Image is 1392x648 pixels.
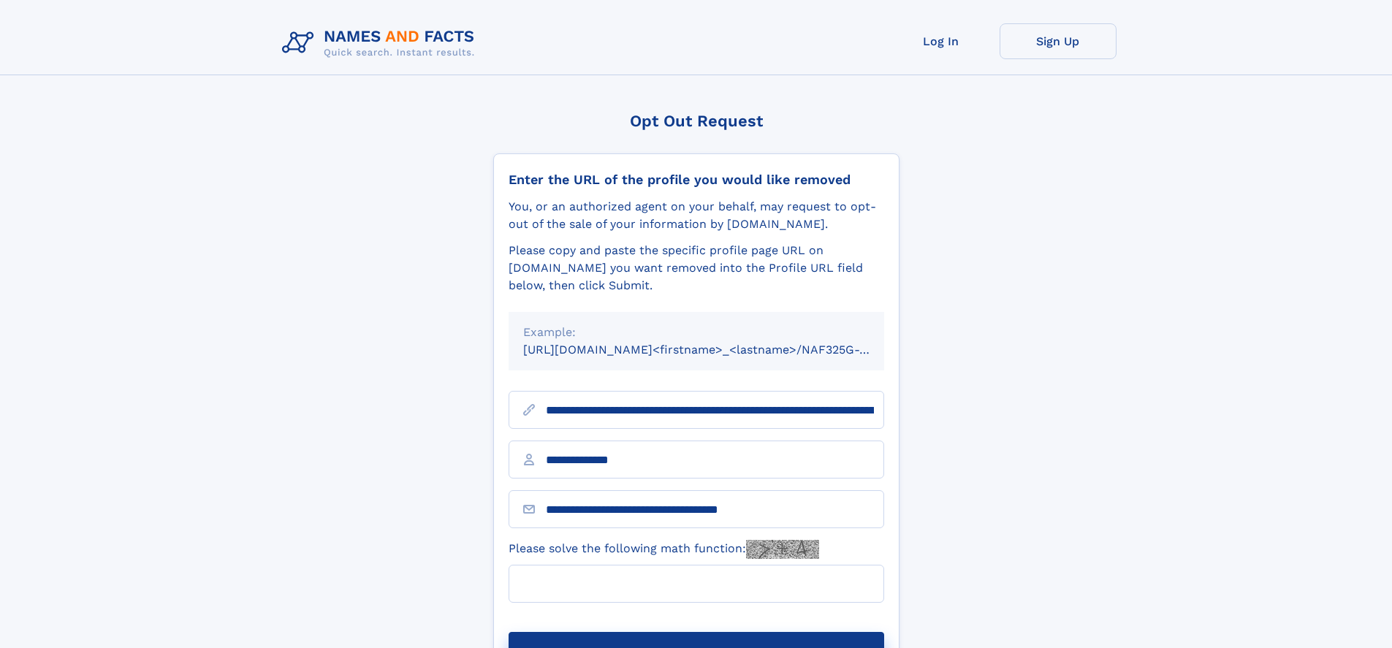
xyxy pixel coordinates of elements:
[509,172,884,188] div: Enter the URL of the profile you would like removed
[276,23,487,63] img: Logo Names and Facts
[509,198,884,233] div: You, or an authorized agent on your behalf, may request to opt-out of the sale of your informatio...
[523,343,912,357] small: [URL][DOMAIN_NAME]<firstname>_<lastname>/NAF325G-xxxxxxxx
[883,23,1000,59] a: Log In
[493,112,900,130] div: Opt Out Request
[509,242,884,294] div: Please copy and paste the specific profile page URL on [DOMAIN_NAME] you want removed into the Pr...
[523,324,870,341] div: Example:
[1000,23,1117,59] a: Sign Up
[509,540,819,559] label: Please solve the following math function:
